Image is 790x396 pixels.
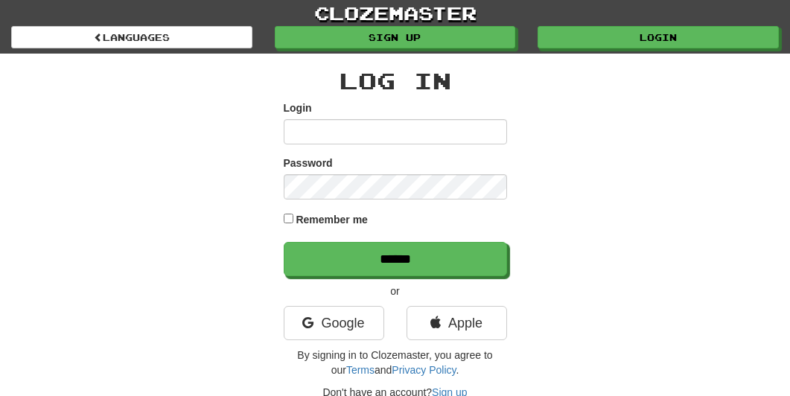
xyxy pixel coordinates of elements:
label: Login [284,100,312,115]
a: Sign up [275,26,516,48]
a: Google [284,306,384,340]
label: Remember me [296,212,368,227]
h2: Log In [284,68,507,93]
a: Privacy Policy [392,364,456,376]
a: Terms [346,364,375,376]
a: Login [538,26,779,48]
a: Apple [407,306,507,340]
label: Password [284,156,333,170]
p: By signing in to Clozemaster, you agree to our and . [284,348,507,377]
p: or [284,284,507,298]
a: Languages [11,26,252,48]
